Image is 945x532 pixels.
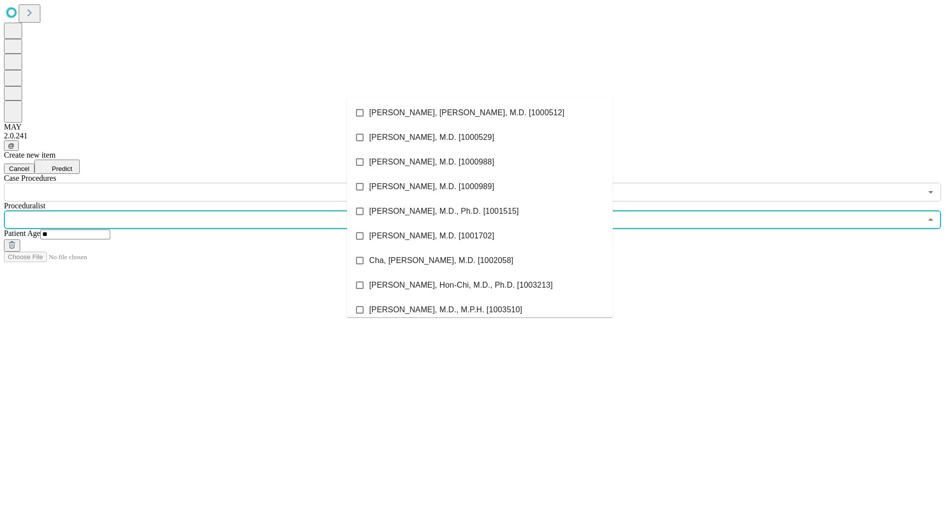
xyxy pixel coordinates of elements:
[369,279,553,291] span: [PERSON_NAME], Hon-Chi, M.D., Ph.D. [1003213]
[4,140,19,151] button: @
[52,165,72,172] span: Predict
[369,107,565,119] span: [PERSON_NAME], [PERSON_NAME], M.D. [1000512]
[369,181,494,193] span: [PERSON_NAME], M.D. [1000989]
[8,142,15,149] span: @
[34,160,80,174] button: Predict
[369,255,513,266] span: Cha, [PERSON_NAME], M.D. [1002058]
[4,151,56,159] span: Create new item
[369,304,522,316] span: [PERSON_NAME], M.D., M.P.H. [1003510]
[4,201,45,210] span: Proceduralist
[4,123,941,132] div: MAY
[369,132,494,143] span: [PERSON_NAME], M.D. [1000529]
[369,156,494,168] span: [PERSON_NAME], M.D. [1000988]
[924,185,938,199] button: Open
[4,132,941,140] div: 2.0.241
[4,174,56,182] span: Scheduled Procedure
[9,165,30,172] span: Cancel
[4,164,34,174] button: Cancel
[924,213,938,227] button: Close
[4,229,40,237] span: Patient Age
[369,205,519,217] span: [PERSON_NAME], M.D., Ph.D. [1001515]
[369,230,494,242] span: [PERSON_NAME], M.D. [1001702]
